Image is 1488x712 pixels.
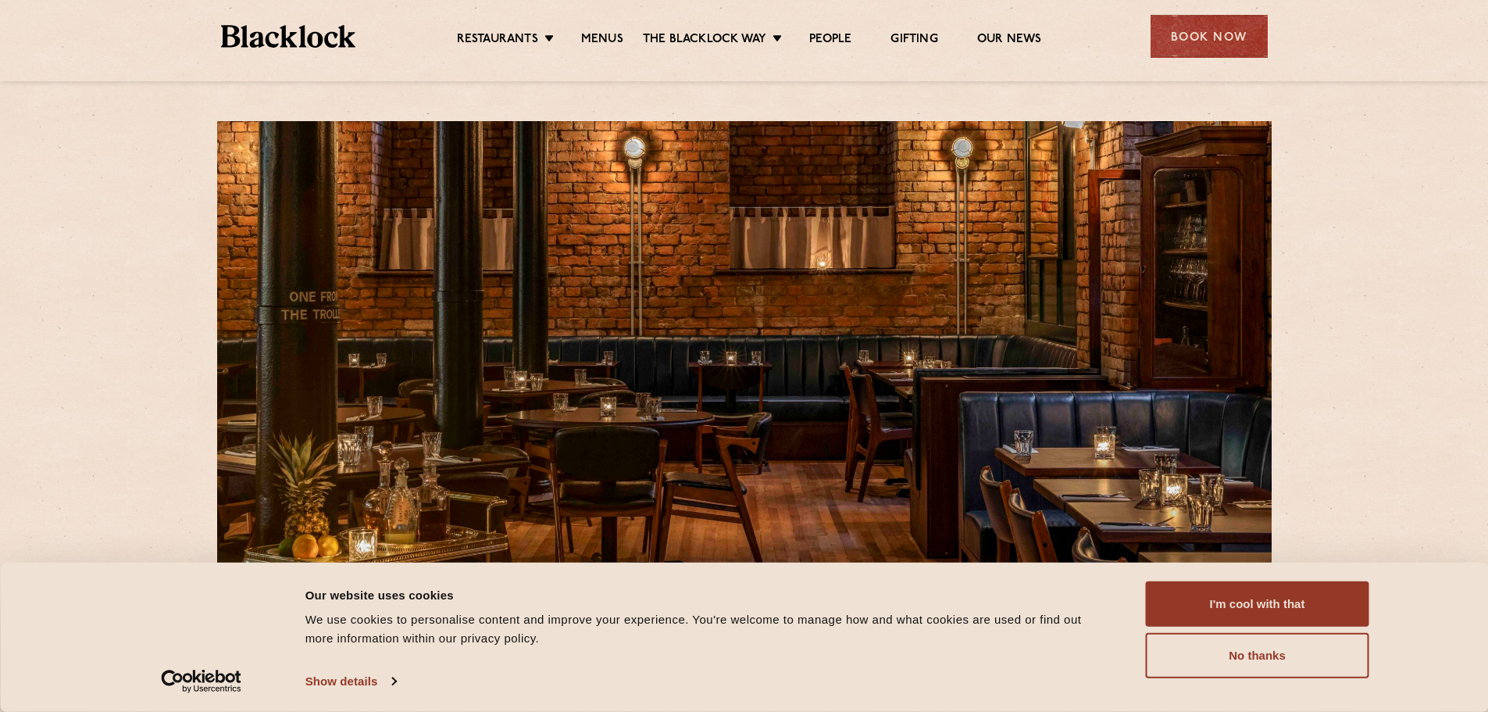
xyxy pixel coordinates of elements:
[890,32,937,49] a: Gifting
[977,32,1042,49] a: Our News
[457,32,538,49] a: Restaurants
[221,25,356,48] img: BL_Textured_Logo-footer-cropped.svg
[1146,633,1369,678] button: No thanks
[133,670,269,693] a: Usercentrics Cookiebot - opens in a new window
[643,32,766,49] a: The Blacklock Way
[1146,581,1369,627] button: I'm cool with that
[305,585,1111,604] div: Our website uses cookies
[581,32,623,49] a: Menus
[305,610,1111,648] div: We use cookies to personalise content and improve your experience. You're welcome to manage how a...
[305,670,396,693] a: Show details
[1151,15,1268,58] div: Book Now
[809,32,851,49] a: People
